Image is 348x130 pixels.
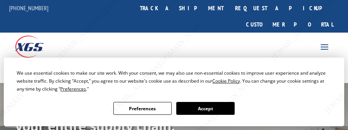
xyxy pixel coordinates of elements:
div: We use essential cookies to make our site work. With your consent, we may also use non-essential ... [17,69,331,93]
button: Accept [176,102,235,115]
a: [PHONE_NUMBER] [9,4,49,12]
a: Customer Portal [240,16,339,33]
div: Cookie Consent Prompt [4,58,344,126]
button: Preferences [113,102,172,115]
span: Preferences [60,86,86,92]
span: Cookie Policy [212,78,240,84]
